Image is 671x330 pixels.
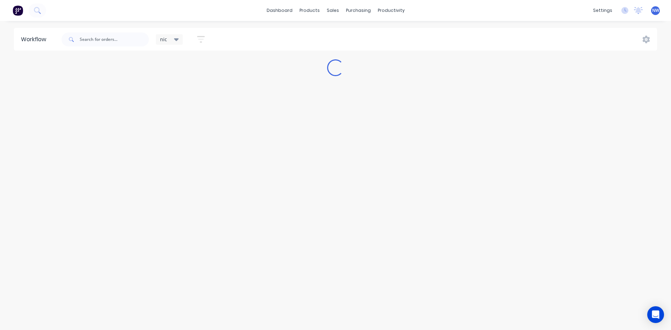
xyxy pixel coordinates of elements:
div: productivity [374,5,408,16]
div: sales [323,5,342,16]
img: Factory [13,5,23,16]
span: NW [652,7,659,14]
div: purchasing [342,5,374,16]
input: Search for orders... [80,32,149,46]
a: dashboard [263,5,296,16]
div: products [296,5,323,16]
span: nic [160,36,167,43]
div: settings [590,5,616,16]
div: Workflow [21,35,50,44]
div: Open Intercom Messenger [647,306,664,323]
